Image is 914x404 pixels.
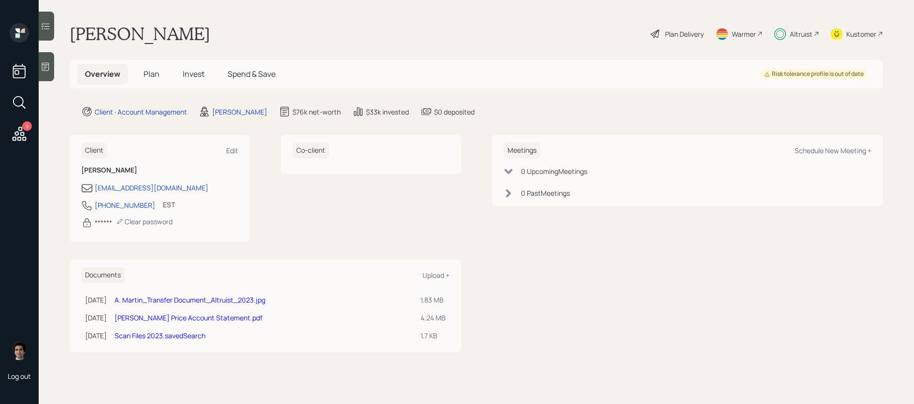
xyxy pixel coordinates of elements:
span: Overview [85,69,120,79]
span: Spend & Save [228,69,276,79]
div: [DATE] [85,313,107,323]
div: Plan Delivery [665,29,704,39]
div: [DATE] [85,295,107,305]
div: Kustomer [846,29,876,39]
div: Log out [8,372,31,381]
h1: [PERSON_NAME] [70,23,210,44]
div: [EMAIL_ADDRESS][DOMAIN_NAME] [95,183,208,193]
div: $0 deposited [434,107,475,117]
div: Altruist [790,29,812,39]
div: EST [163,200,175,210]
a: [PERSON_NAME] Price Account Statement.pdf [115,313,262,322]
div: $33k invested [366,107,409,117]
div: Schedule New Meeting + [795,146,871,155]
div: 4.24 MB [421,313,446,323]
div: Client · Account Management [95,107,187,117]
a: Scan Files 2023.savedSearch [115,331,205,340]
div: 0 Past Meeting s [521,188,570,198]
h6: Documents [81,267,125,283]
div: Edit [226,146,238,155]
div: [DATE] [85,331,107,341]
h6: Meetings [504,143,540,159]
div: $76k net-worth [292,107,341,117]
img: harrison-schaefer-headshot-2.png [10,341,29,360]
span: Invest [183,69,204,79]
div: 0 Upcoming Meeting s [521,166,587,176]
div: [PERSON_NAME] [212,107,267,117]
div: Warmer [732,29,756,39]
div: 9 [22,121,32,131]
div: [PHONE_NUMBER] [95,200,155,210]
a: A. Martin_Transfer Document_Altruist_2023.jpg [115,295,265,304]
div: 1.83 MB [421,295,446,305]
div: Risk tolerance profile is out of date [764,70,864,78]
div: 1.7 KB [421,331,446,341]
div: Upload + [422,271,450,280]
h6: Co-client [292,143,329,159]
h6: [PERSON_NAME] [81,166,238,174]
span: Plan [144,69,160,79]
h6: Client [81,143,107,159]
div: Clear password [116,217,173,226]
